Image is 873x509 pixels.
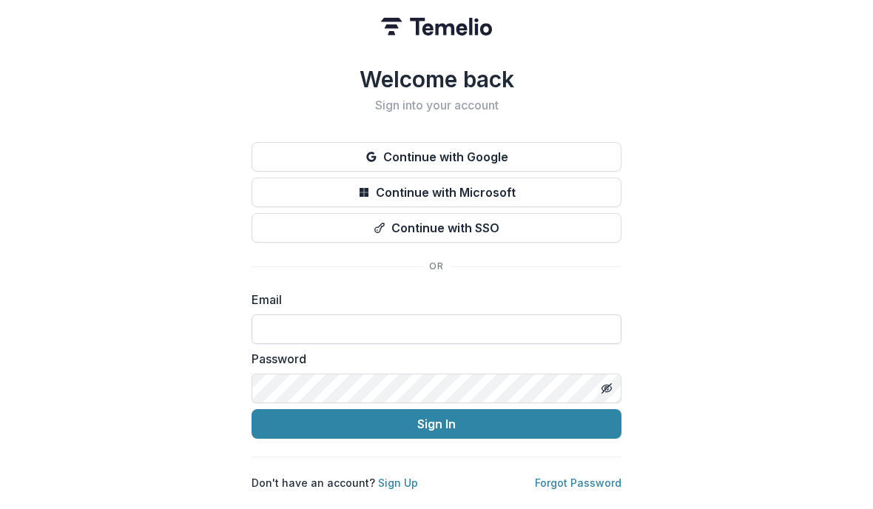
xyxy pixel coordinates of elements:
[381,18,492,36] img: Temelio
[252,178,621,207] button: Continue with Microsoft
[252,213,621,243] button: Continue with SSO
[378,476,418,489] a: Sign Up
[252,475,418,491] p: Don't have an account?
[252,409,621,439] button: Sign In
[535,476,621,489] a: Forgot Password
[252,142,621,172] button: Continue with Google
[252,291,613,309] label: Email
[595,377,618,400] button: Toggle password visibility
[252,66,621,92] h1: Welcome back
[252,98,621,112] h2: Sign into your account
[252,350,613,368] label: Password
